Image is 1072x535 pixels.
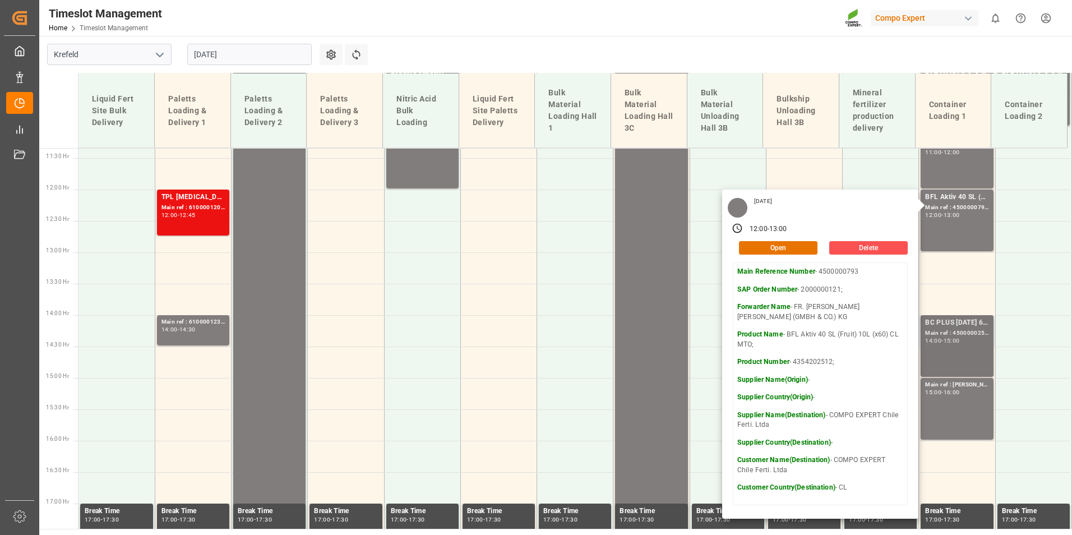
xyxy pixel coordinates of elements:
[46,247,69,253] span: 13:00 Hr
[789,517,791,522] div: -
[483,517,485,522] div: -
[46,216,69,222] span: 12:30 Hr
[49,24,67,32] a: Home
[392,89,450,133] div: Nitric Acid Bulk Loading
[925,338,941,343] div: 14:00
[330,517,332,522] div: -
[829,241,908,255] button: Delete
[696,506,760,517] div: Break Time
[49,5,162,22] div: Timeslot Management
[46,185,69,191] span: 12:00 Hr
[750,224,768,234] div: 12:00
[256,517,272,522] div: 17:30
[871,10,978,26] div: Compo Expert
[791,517,807,522] div: 17:30
[737,285,903,295] p: - 2000000121;
[714,517,731,522] div: 17:30
[620,517,636,522] div: 17:00
[944,150,960,155] div: 12:00
[103,517,119,522] div: 17:30
[941,213,943,218] div: -
[391,506,454,517] div: Break Time
[925,94,982,127] div: Container Loading 1
[179,213,196,218] div: 12:45
[409,517,425,522] div: 17:30
[865,517,867,522] div: -
[737,411,903,430] p: - COMPO EXPERT Chile Ferti. Ltda
[941,338,943,343] div: -
[983,6,1008,31] button: show 0 new notifications
[101,517,103,522] div: -
[737,393,813,401] strong: Supplier Country(Origin)
[151,46,168,63] button: open menu
[737,330,903,349] p: - BFL Aktiv 40 SL (Fruit) 10L (x60) CL MTO;
[848,82,906,139] div: Mineral fertilizer production delivery
[161,317,225,327] div: Main ref : 6100001234,
[737,267,815,275] strong: Main Reference Number
[925,380,988,390] div: Main ref : [PERSON_NAME],
[941,517,943,522] div: -
[485,517,501,522] div: 17:30
[737,456,830,464] strong: Customer Name(Destination)
[944,517,960,522] div: 17:30
[696,82,754,139] div: Bulk Material Unloading Hall 3B
[391,517,407,522] div: 17:00
[164,89,221,133] div: Paletts Loading & Delivery 1
[737,330,783,338] strong: Product Name
[739,241,817,255] button: Open
[637,517,654,522] div: 17:30
[561,517,577,522] div: 17:30
[179,327,196,332] div: 14:30
[187,44,312,65] input: DD.MM.YYYY
[1002,517,1018,522] div: 17:00
[1018,517,1019,522] div: -
[467,517,483,522] div: 17:00
[46,342,69,348] span: 14:30 Hr
[737,411,825,419] strong: Supplier Name(Destination)
[737,439,831,446] strong: Supplier Country(Destination)
[941,150,943,155] div: -
[46,153,69,159] span: 11:30 Hr
[87,89,145,133] div: Liquid Fert Site Bulk Delivery
[85,506,149,517] div: Break Time
[944,213,960,218] div: 13:00
[238,517,254,522] div: 17:00
[925,203,988,213] div: Main ref : 4500000793, 2000000121;
[925,317,988,329] div: BC PLUS [DATE] 6M 25kg (x42) INT;
[178,327,179,332] div: -
[737,483,903,493] p: - CL
[314,506,377,517] div: Break Time
[925,192,988,203] div: BFL Aktiv 40 SL (Fruit) 10L (x60) CL MTO;
[46,310,69,316] span: 14:00 Hr
[406,517,408,522] div: -
[46,499,69,505] span: 17:00 Hr
[925,329,988,338] div: Main ref : 4500000251, 2000000104;
[768,224,769,234] div: -
[696,517,713,522] div: 17:00
[544,82,602,139] div: Bulk Material Loading Hall 1
[238,506,301,517] div: Break Time
[737,303,791,311] strong: Forwarder Name
[620,506,683,517] div: Break Time
[773,517,789,522] div: 17:00
[944,390,960,395] div: 16:00
[737,357,903,367] p: - 4354202512;
[737,483,835,491] strong: Customer Country(Destination)
[925,213,941,218] div: 12:00
[925,517,941,522] div: 17:00
[560,517,561,522] div: -
[925,506,988,517] div: Break Time
[161,327,178,332] div: 14:00
[178,517,179,522] div: -
[737,358,789,366] strong: Product Number
[849,517,865,522] div: 17:00
[468,89,526,133] div: Liquid Fert Site Paletts Delivery
[179,517,196,522] div: 17:30
[46,404,69,411] span: 15:30 Hr
[46,467,69,473] span: 16:30 Hr
[46,279,69,285] span: 13:30 Hr
[750,197,776,205] div: [DATE]
[1000,94,1058,127] div: Container Loading 2
[636,517,637,522] div: -
[543,517,560,522] div: 17:00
